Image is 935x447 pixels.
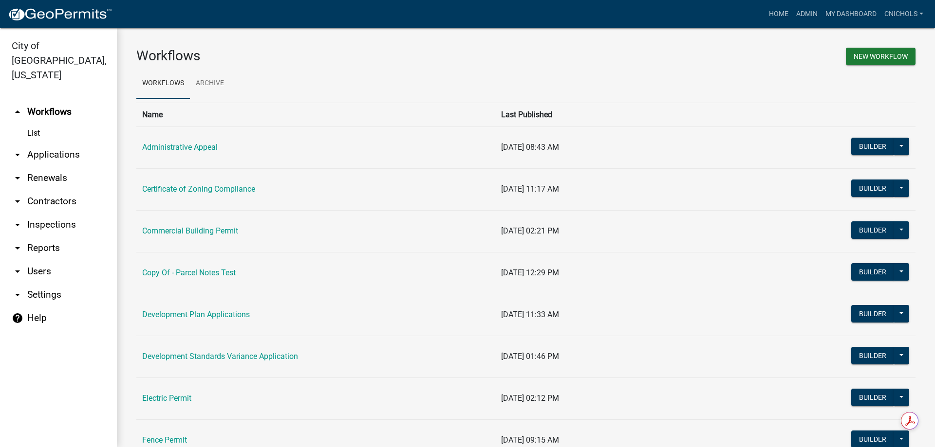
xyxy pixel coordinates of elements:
th: Name [136,103,495,126]
i: arrow_drop_down [12,149,23,161]
a: My Dashboard [822,5,880,23]
span: [DATE] 09:15 AM [501,435,559,445]
a: Development Standards Variance Application [142,352,298,361]
a: cnichols [880,5,927,23]
i: arrow_drop_down [12,196,23,207]
a: Commercial Building Permit [142,226,238,235]
span: [DATE] 08:43 AM [501,143,559,152]
i: arrow_drop_up [12,106,23,118]
a: Copy Of - Parcel Notes Test [142,268,236,277]
a: Certificate of Zoning Compliance [142,184,255,194]
th: Last Published [495,103,764,126]
span: [DATE] 11:17 AM [501,184,559,194]
a: Development Plan Applications [142,310,250,319]
a: Admin [792,5,822,23]
span: [DATE] 12:29 PM [501,268,559,277]
i: arrow_drop_down [12,289,23,301]
a: Workflows [136,68,190,99]
button: Builder [851,305,894,322]
button: Builder [851,263,894,281]
button: New Workflow [846,48,916,65]
i: arrow_drop_down [12,266,23,277]
i: arrow_drop_down [12,172,23,184]
span: [DATE] 02:21 PM [501,226,559,235]
a: Fence Permit [142,435,187,445]
a: Archive [190,68,230,99]
i: help [12,312,23,324]
a: Administrative Appeal [142,143,218,152]
a: Electric Permit [142,393,191,403]
button: Builder [851,138,894,155]
i: arrow_drop_down [12,242,23,254]
h3: Workflows [136,48,519,64]
a: Home [765,5,792,23]
button: Builder [851,179,894,197]
button: Builder [851,389,894,406]
span: [DATE] 01:46 PM [501,352,559,361]
span: [DATE] 02:12 PM [501,393,559,403]
button: Builder [851,347,894,364]
span: [DATE] 11:33 AM [501,310,559,319]
i: arrow_drop_down [12,219,23,231]
button: Builder [851,221,894,239]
